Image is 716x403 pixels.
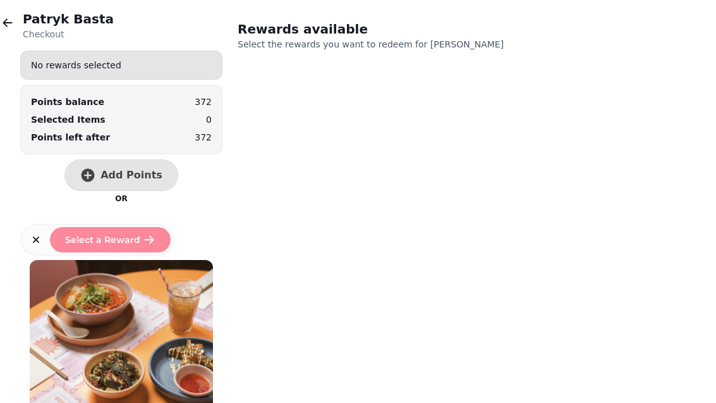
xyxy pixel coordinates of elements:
p: Select the rewards you want to redeem for [238,38,561,51]
p: Checkout [23,28,114,40]
button: Select a Reward [50,227,171,252]
h2: Rewards available [238,20,480,38]
p: 372 [195,96,212,108]
div: Points balance [31,96,104,108]
span: Add Points [100,170,162,180]
p: Selected Items [31,113,106,126]
button: Add Points [64,159,178,191]
span: [PERSON_NAME] [430,39,504,49]
p: 372 [195,131,212,144]
p: 0 [206,113,212,126]
p: Points left after [31,131,110,144]
p: OR [115,194,127,204]
span: Select a Reward [65,235,140,244]
h2: Patryk Basta [23,10,114,28]
div: No rewards selected [21,54,222,77]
